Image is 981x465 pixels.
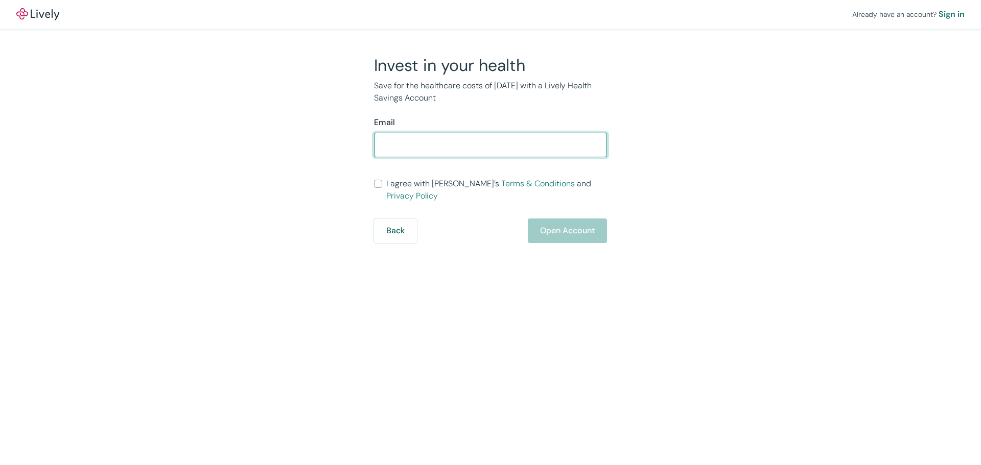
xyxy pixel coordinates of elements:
label: Email [374,116,395,129]
span: I agree with [PERSON_NAME]’s and [386,178,607,202]
a: LivelyLively [16,8,59,20]
a: Sign in [939,8,965,20]
button: Back [374,218,417,243]
a: Privacy Policy [386,190,438,201]
p: Save for the healthcare costs of [DATE] with a Lively Health Savings Account [374,80,607,104]
div: Already have an account? [852,8,965,20]
a: Terms & Conditions [501,178,575,189]
img: Lively [16,8,59,20]
h2: Invest in your health [374,55,607,76]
